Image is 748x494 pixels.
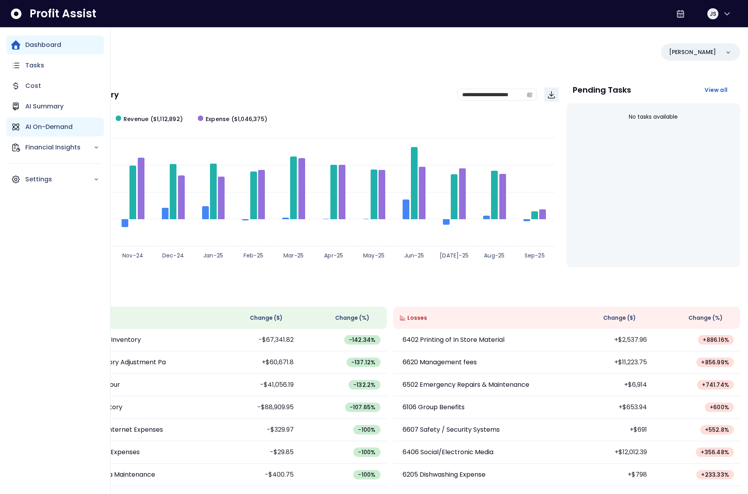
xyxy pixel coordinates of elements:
p: Dashboard [25,40,61,50]
p: Wins & Losses [39,289,740,297]
p: 6620 Management fees [403,358,477,367]
td: -$400.75 [213,464,300,486]
td: +$6,914 [566,374,653,396]
td: -$88,909.95 [213,396,300,419]
p: 6106 Group Benefits [403,403,465,412]
span: + 886.16 % [703,336,729,344]
td: +$2,537.96 [566,329,653,351]
span: -142.34 % [349,336,376,344]
td: +$691 [566,419,653,441]
text: Jun-25 [404,252,424,259]
p: Pending Tasks [573,86,631,94]
span: + 856.99 % [701,358,729,366]
p: Tasks [25,61,44,70]
span: -107.65 % [350,403,376,411]
span: + 356.48 % [701,448,729,456]
p: 6502 Emergency Repairs & Maintenance [403,380,529,390]
td: +$653.94 [566,396,653,419]
button: View all [698,83,734,97]
span: Revenue ($1,112,892) [124,115,183,123]
td: -$67,341.82 [213,329,300,351]
span: Change (%) [335,314,369,322]
text: Aug-25 [484,252,504,259]
span: -132.2 % [353,381,375,389]
p: 6607 Safety / Security Systems [403,425,500,434]
text: Mar-25 [283,252,304,259]
span: View all [705,86,727,94]
td: -$41,056.19 [213,374,300,396]
span: + 741.74 % [702,381,729,389]
span: Profit Assist [30,7,96,21]
span: Change (%) [688,314,723,322]
span: JS [710,10,716,18]
p: 6402 Printing of In Store Material [403,335,504,345]
text: Apr-25 [324,252,343,259]
span: Change ( $ ) [603,314,636,322]
text: Dec-24 [162,252,184,259]
td: -$329.97 [213,419,300,441]
p: 6406 Social/Electronic Media [403,447,493,457]
span: Expense ($1,046,375) [206,115,267,123]
span: -100 % [358,448,375,456]
span: -100 % [358,471,375,479]
text: Jan-25 [203,252,223,259]
p: AI On-Demand [25,122,73,132]
span: -100 % [358,426,375,434]
button: Download [544,88,559,102]
td: +$798 [566,464,653,486]
text: Nov-24 [122,252,143,259]
p: Settings [25,175,94,184]
td: -$29.85 [213,441,300,464]
svg: calendar [527,92,532,97]
p: [PERSON_NAME] [669,48,716,56]
span: + 600 % [710,403,729,411]
span: Losses [407,314,427,322]
span: + 552.8 % [705,426,729,434]
p: AI Summary [25,102,64,111]
span: -137.12 % [351,358,376,366]
p: 6205 Dishwashing Expense [403,470,486,479]
td: +$12,012.39 [566,441,653,464]
div: No tasks available [573,106,734,127]
text: Sep-25 [525,252,545,259]
td: +$60,671.8 [213,351,300,374]
text: [DATE]-25 [440,252,469,259]
span: Change ( $ ) [250,314,283,322]
p: Cost [25,81,41,91]
span: + 233.33 % [701,471,729,479]
p: Financial Insights [25,143,94,152]
text: May-25 [363,252,384,259]
text: Feb-25 [244,252,263,259]
td: +$11,223.75 [566,351,653,374]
